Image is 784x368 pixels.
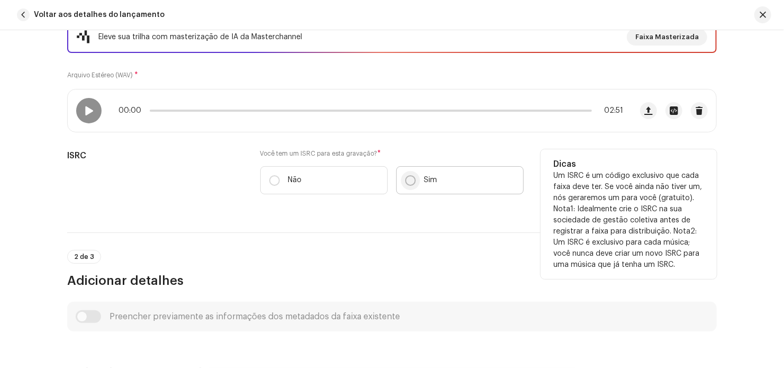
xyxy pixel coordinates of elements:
[260,149,524,158] label: Você tem um ISRC para esta gravação?
[67,272,717,289] h3: Adicionar detalhes
[635,26,699,48] span: Faixa Masterizada
[288,175,302,186] p: Não
[98,31,302,43] div: Eleve sua trilha com masterização de IA da Masterchannel
[553,158,704,170] h5: Dicas
[67,149,243,162] h5: ISRC
[553,170,704,271] p: Um ISRC é um código exclusivo que cada faixa deve ter. Se você ainda não tiver um, nós geraremos ...
[627,29,707,46] button: Faixa Masterizada
[424,175,437,186] p: Sim
[596,106,623,115] span: 02:51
